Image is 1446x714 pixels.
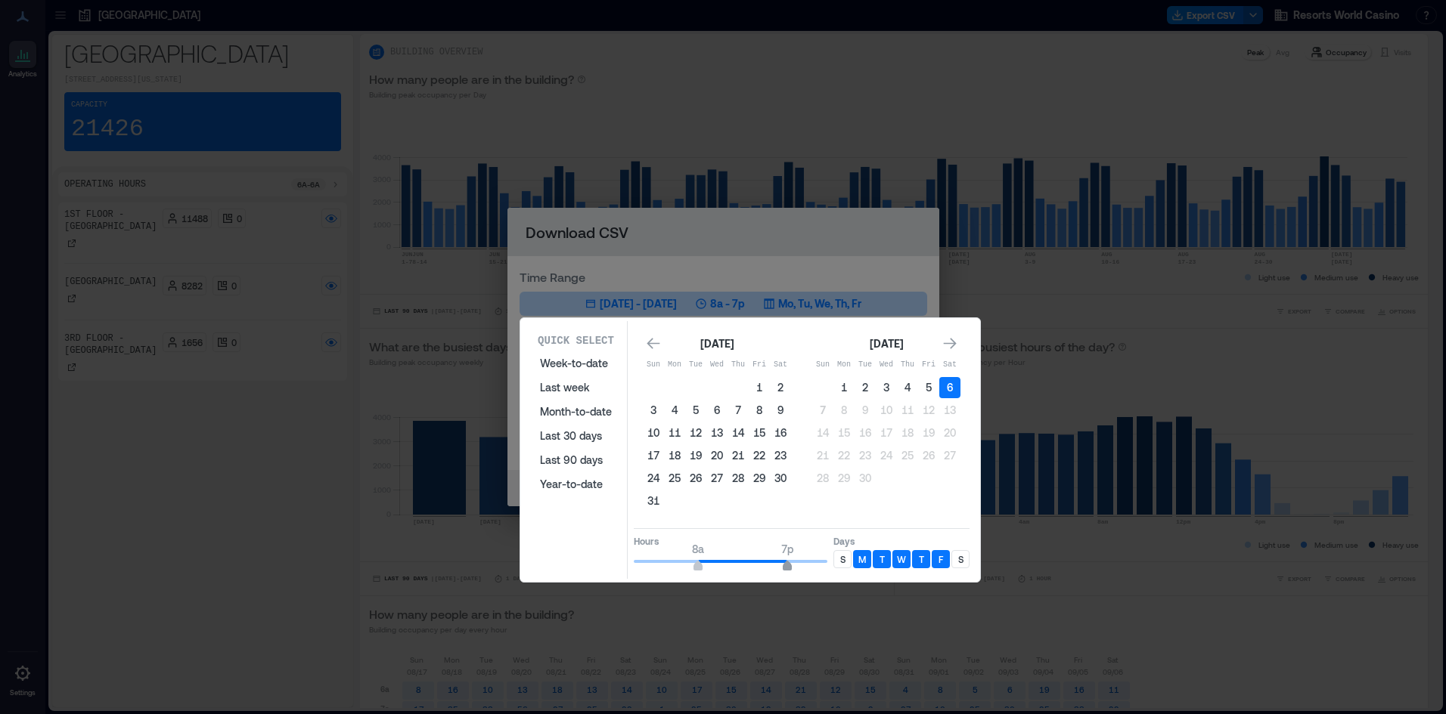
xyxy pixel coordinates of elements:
[664,422,685,444] button: 11
[855,377,876,398] button: 2
[781,542,793,555] span: 7p
[728,445,749,466] button: 21
[685,422,706,444] button: 12
[728,359,749,371] p: Thu
[706,400,728,421] button: 6
[812,468,833,489] button: 28
[696,335,738,353] div: [DATE]
[685,354,706,376] th: Tuesday
[897,553,906,565] p: W
[939,359,960,371] p: Sat
[770,422,791,444] button: 16
[812,445,833,466] button: 21
[812,359,833,371] p: Sun
[685,359,706,371] p: Tue
[876,377,897,398] button: 3
[812,354,833,376] th: Sunday
[531,472,621,496] button: Year-to-date
[865,335,908,353] div: [DATE]
[770,377,791,398] button: 2
[728,400,749,421] button: 7
[770,359,791,371] p: Sat
[812,400,833,421] button: 7
[939,422,960,444] button: 20
[958,553,963,565] p: S
[643,354,664,376] th: Sunday
[840,553,846,565] p: S
[770,354,791,376] th: Saturday
[855,400,876,421] button: 9
[643,490,664,512] button: 31
[855,359,876,371] p: Tue
[531,400,621,424] button: Month-to-date
[643,400,664,421] button: 3
[706,468,728,489] button: 27
[880,553,885,565] p: T
[770,400,791,421] button: 9
[833,400,855,421] button: 8
[643,422,664,444] button: 10
[770,468,791,489] button: 30
[918,400,939,421] button: 12
[833,354,855,376] th: Monday
[749,377,770,398] button: 1
[897,422,918,444] button: 18
[876,359,897,371] p: Wed
[833,377,855,398] button: 1
[939,333,960,354] button: Go to next month
[833,359,855,371] p: Mon
[685,445,706,466] button: 19
[643,359,664,371] p: Sun
[897,354,918,376] th: Thursday
[749,445,770,466] button: 22
[664,400,685,421] button: 4
[728,468,749,489] button: 28
[939,400,960,421] button: 13
[634,535,827,547] p: Hours
[939,354,960,376] th: Saturday
[833,422,855,444] button: 15
[833,535,970,547] p: Days
[531,351,621,376] button: Week-to-date
[918,445,939,466] button: 26
[749,354,770,376] th: Friday
[728,354,749,376] th: Thursday
[858,553,866,565] p: M
[531,448,621,472] button: Last 90 days
[833,468,855,489] button: 29
[749,468,770,489] button: 29
[897,400,918,421] button: 11
[939,377,960,398] button: 6
[876,445,897,466] button: 24
[664,468,685,489] button: 25
[749,359,770,371] p: Fri
[855,422,876,444] button: 16
[812,422,833,444] button: 14
[855,468,876,489] button: 30
[685,468,706,489] button: 26
[876,422,897,444] button: 17
[855,445,876,466] button: 23
[919,553,924,565] p: T
[833,445,855,466] button: 22
[897,377,918,398] button: 4
[876,354,897,376] th: Wednesday
[643,333,664,354] button: Go to previous month
[918,359,939,371] p: Fri
[749,422,770,444] button: 15
[855,354,876,376] th: Tuesday
[918,354,939,376] th: Friday
[728,422,749,444] button: 14
[531,424,621,448] button: Last 30 days
[664,354,685,376] th: Monday
[643,468,664,489] button: 24
[706,359,728,371] p: Wed
[749,400,770,421] button: 8
[706,422,728,444] button: 13
[876,400,897,421] button: 10
[643,445,664,466] button: 17
[939,553,943,565] p: F
[770,445,791,466] button: 23
[897,359,918,371] p: Thu
[706,354,728,376] th: Wednesday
